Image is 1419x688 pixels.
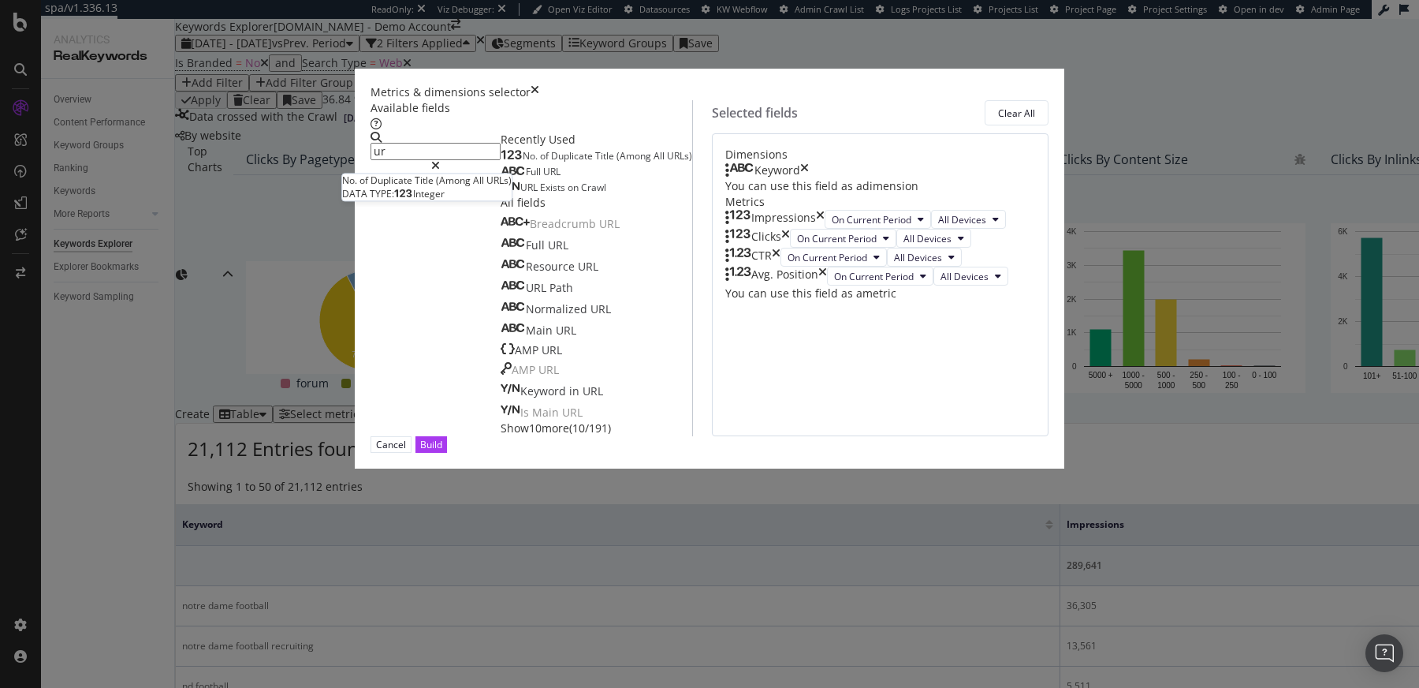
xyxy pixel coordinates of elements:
span: Keyword [520,383,569,398]
span: On Current Period [797,232,877,245]
span: DATA TYPE: [342,188,394,201]
div: times [781,229,790,248]
div: Cancel [376,438,406,451]
span: Show 10 more [501,421,569,436]
span: Exists [540,181,568,194]
div: Available fields [371,100,692,116]
span: Path [549,280,573,295]
div: Avg. PositiontimesOn Current PeriodAll Devices [725,267,1035,286]
span: URL [548,237,568,252]
span: URL [556,323,576,338]
div: No. of Duplicate Title (Among All URLs) [342,174,512,187]
div: times [818,267,827,286]
div: Selected fields [712,104,798,122]
span: Resource [526,259,578,274]
button: Build [415,436,447,453]
input: Search by field name [371,143,501,160]
span: Main [532,405,562,420]
span: URLs) [667,149,692,163]
span: Is [520,405,532,420]
span: All Devices [938,213,986,226]
div: ClickstimesOn Current PeriodAll Devices [725,229,1035,248]
span: URL [538,362,559,377]
div: You can use this field as a dimension [725,178,1035,194]
button: On Current Period [827,267,933,286]
span: URL [543,165,561,178]
span: All Devices [894,251,942,264]
div: times [800,163,809,178]
span: on [568,181,581,194]
span: URL [520,181,540,194]
div: times [772,248,780,267]
span: in [569,383,583,398]
div: Metrics [725,194,1035,210]
span: Breadcrumb [530,216,599,231]
span: Integer [413,188,445,201]
div: You can use this field as a metric [725,286,1035,301]
div: Open Intercom Messenger [1365,634,1403,672]
span: AMP [512,362,538,377]
div: Keywordtimes [725,163,1035,178]
span: URL [590,301,611,316]
span: Full [526,237,548,252]
button: All Devices [887,248,962,267]
span: URL [578,259,598,274]
button: On Current Period [780,248,887,267]
span: URL [583,383,603,398]
button: All Devices [931,210,1006,229]
div: Metrics & dimensions selector [371,84,531,100]
span: URL [542,342,562,357]
span: All [654,149,667,163]
span: Full [526,165,543,178]
div: ImpressionstimesOn Current PeriodAll Devices [725,210,1035,229]
button: All Devices [896,229,971,248]
span: of [540,149,551,163]
span: ( 10 / 191 ) [569,421,611,436]
div: times [816,210,825,229]
div: Avg. Position [751,267,818,286]
div: modal [355,69,1064,469]
span: Crawl [581,181,606,194]
span: Title [595,149,616,163]
div: Build [420,438,442,451]
div: Recently Used [501,132,692,148]
span: On Current Period [832,213,911,226]
button: Cancel [371,436,412,453]
span: On Current Period [834,270,914,283]
span: AMP [515,342,542,357]
div: times [531,84,539,100]
span: (Among [616,149,654,163]
span: All Devices [903,232,952,245]
div: Clear All [998,107,1035,120]
span: Duplicate [551,149,595,163]
span: URL [562,405,583,420]
div: CTRtimesOn Current PeriodAll Devices [725,248,1035,267]
button: On Current Period [790,229,896,248]
button: Clear All [985,100,1048,125]
button: On Current Period [825,210,931,229]
div: Dimensions [725,147,1035,163]
div: Keyword [754,163,800,178]
span: URL [599,216,620,231]
span: No. [523,149,540,163]
button: All Devices [933,267,1008,286]
span: Normalized [526,301,590,316]
div: Impressions [751,210,816,229]
span: Main [526,323,556,338]
span: All Devices [940,270,989,283]
span: On Current Period [788,251,867,264]
div: All fields [501,195,692,211]
div: CTR [751,248,772,267]
div: Clicks [751,229,781,248]
span: URL [526,280,549,295]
